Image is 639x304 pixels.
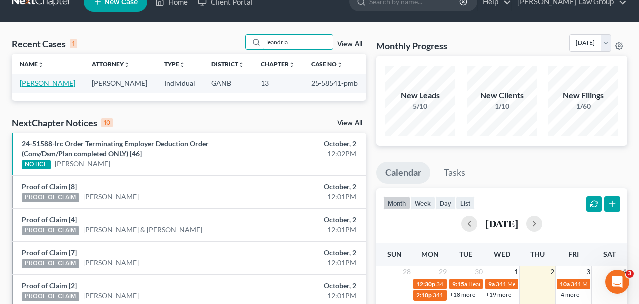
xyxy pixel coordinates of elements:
[494,250,510,258] span: Wed
[585,266,591,278] span: 3
[20,60,44,68] a: Nameunfold_more
[252,215,356,225] div: October, 2
[605,270,629,294] iframe: Intercom live chat
[263,35,333,49] input: Search by name...
[557,291,579,298] a: +4 more
[252,291,356,301] div: 12:01PM
[83,225,202,235] a: [PERSON_NAME] & [PERSON_NAME]
[179,62,185,68] i: unfold_more
[261,60,295,68] a: Chapterunfold_more
[70,39,77,48] div: 1
[22,259,79,268] div: PROOF OF CLAIM
[337,41,362,48] a: View All
[416,291,432,299] span: 2:10p
[203,74,253,92] td: GANB
[101,118,113,127] div: 10
[548,101,618,111] div: 1/60
[467,101,537,111] div: 1/10
[410,196,435,210] button: week
[252,192,356,202] div: 12:01PM
[252,139,356,149] div: October, 2
[252,258,356,268] div: 12:01PM
[84,74,156,92] td: [PERSON_NAME]
[289,62,295,68] i: unfold_more
[12,117,113,129] div: NextChapter Notices
[549,266,555,278] span: 2
[421,250,439,258] span: Mon
[55,159,110,169] a: [PERSON_NAME]
[22,193,79,202] div: PROOF OF CLAIM
[337,62,343,68] i: unfold_more
[376,162,430,184] a: Calendar
[22,248,77,257] a: Proof of Claim [7]
[433,291,523,299] span: 341 Meeting for [PERSON_NAME]
[530,250,545,258] span: Thu
[376,40,447,52] h3: Monthly Progress
[488,280,495,288] span: 9a
[22,215,77,224] a: Proof of Claim [4]
[252,149,356,159] div: 12:02PM
[22,281,77,290] a: Proof of Claim [2]
[252,281,356,291] div: October, 2
[22,160,51,169] div: NOTICE
[435,196,456,210] button: day
[474,266,484,278] span: 30
[456,196,475,210] button: list
[513,266,519,278] span: 1
[22,139,209,158] a: 24-51588-lrc Order Terminating Employer Deduction Order (Conv/Dsm/Plan completed ONLY) [46]
[383,196,410,210] button: month
[253,74,303,92] td: 13
[211,60,244,68] a: Districtunfold_more
[22,182,77,191] a: Proof of Claim [8]
[402,266,412,278] span: 28
[416,280,435,288] span: 12:30p
[303,74,366,92] td: 25-58541-pmb
[496,280,586,288] span: 341 Meeting for [PERSON_NAME]
[83,258,139,268] a: [PERSON_NAME]
[252,248,356,258] div: October, 2
[486,291,511,298] a: +19 more
[568,250,579,258] span: Fri
[92,60,130,68] a: Attorneyunfold_more
[436,280,557,288] span: 341 Meeting for [PERSON_NAME][US_STATE]
[468,280,546,288] span: Hearing for [PERSON_NAME]
[385,101,455,111] div: 5/10
[459,250,472,258] span: Tue
[164,60,185,68] a: Typeunfold_more
[12,38,77,50] div: Recent Cases
[603,250,616,258] span: Sat
[22,226,79,235] div: PROOF OF CLAIM
[38,62,44,68] i: unfold_more
[311,60,343,68] a: Case Nounfold_more
[548,90,618,101] div: New Filings
[626,270,634,278] span: 3
[452,280,467,288] span: 9:15a
[621,266,627,278] span: 4
[252,182,356,192] div: October, 2
[385,90,455,101] div: New Leads
[156,74,204,92] td: Individual
[450,291,475,298] a: +18 more
[387,250,402,258] span: Sun
[22,292,79,301] div: PROOF OF CLAIM
[252,225,356,235] div: 12:01PM
[485,218,518,229] h2: [DATE]
[83,192,139,202] a: [PERSON_NAME]
[435,162,474,184] a: Tasks
[124,62,130,68] i: unfold_more
[238,62,244,68] i: unfold_more
[20,79,75,87] a: [PERSON_NAME]
[83,291,139,301] a: [PERSON_NAME]
[337,120,362,127] a: View All
[560,280,570,288] span: 10a
[467,90,537,101] div: New Clients
[438,266,448,278] span: 29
